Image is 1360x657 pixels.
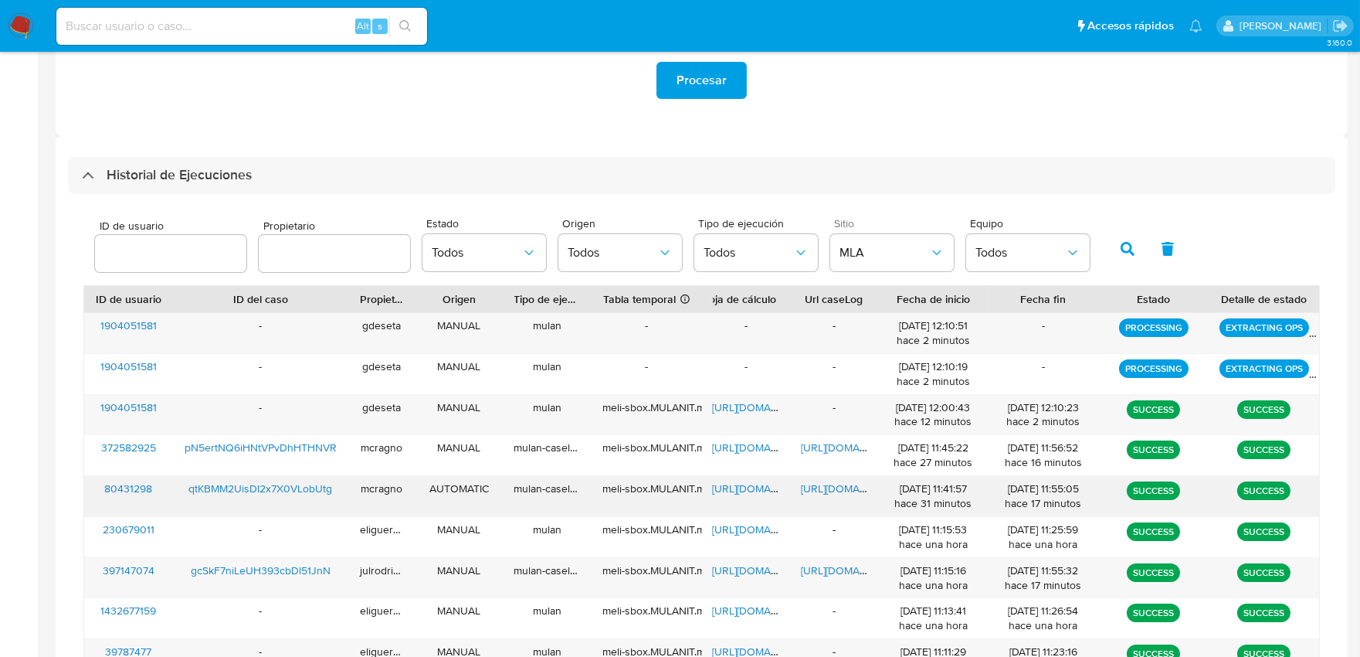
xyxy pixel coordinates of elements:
input: Buscar usuario o caso... [56,16,427,36]
span: Alt [357,19,369,33]
button: search-icon [389,15,421,37]
span: 3.160.0 [1327,36,1352,49]
a: Salir [1332,18,1348,34]
p: sandra.chabay@mercadolibre.com [1240,19,1327,33]
a: Notificaciones [1189,19,1202,32]
span: s [378,19,382,33]
span: Accesos rápidos [1087,18,1174,34]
